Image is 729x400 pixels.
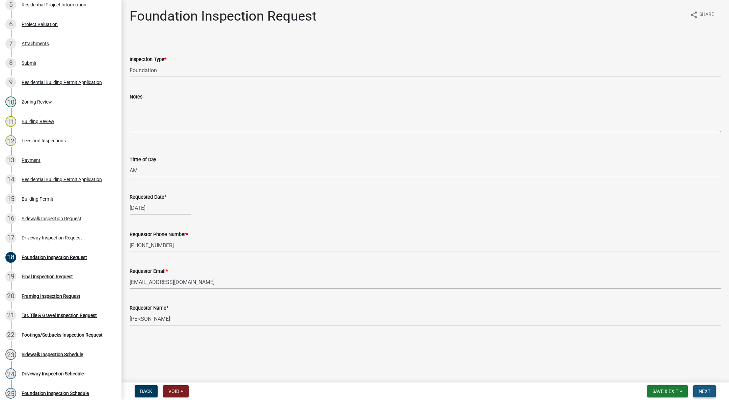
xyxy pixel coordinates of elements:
[5,213,16,224] div: 16
[168,389,179,394] span: Void
[22,177,102,182] div: Residential Building Permit Application
[130,57,166,62] label: Inspection Type
[22,197,53,201] div: Building Permit
[693,385,716,397] button: Next
[22,371,84,376] div: Driveway Inspection Schedule
[5,330,16,340] div: 22
[22,313,97,318] div: Tar, Tile & Gravel Inspection Request
[5,194,16,204] div: 15
[130,95,142,99] label: Notes
[130,201,191,215] input: mm/dd/yyyy
[647,385,688,397] button: Save & Exit
[22,294,80,298] div: Framing Inspection Request
[22,158,40,163] div: Payment
[5,271,16,282] div: 19
[22,235,82,240] div: Driveway Inspection Request
[163,385,189,397] button: Void
[5,77,16,88] div: 9
[22,333,103,337] div: Footings/Setbacks Inspection Request
[130,8,317,24] h1: Foundation Inspection Request
[22,274,73,279] div: Final Inspection Request
[652,389,678,394] span: Save & Exit
[5,58,16,68] div: 8
[5,310,16,321] div: 21
[22,216,81,221] div: Sidewalk Inspection Request
[5,252,16,263] div: 18
[130,269,168,274] label: Requestor Email
[22,61,36,65] div: Submit
[130,158,156,162] label: Time of Day
[22,255,87,260] div: Foundation Inspection Request
[699,11,714,19] span: Share
[22,2,86,7] div: Residential Project Information
[690,11,698,19] i: share
[140,389,152,394] span: Back
[5,96,16,107] div: 10
[135,385,158,397] button: Back
[22,119,54,124] div: Building Review
[22,41,49,46] div: Attachments
[22,99,52,104] div: Zoning Review
[5,291,16,302] div: 20
[130,195,166,200] label: Requested Date
[5,174,16,185] div: 14
[5,19,16,30] div: 6
[22,138,66,143] div: Fees and Inspections
[130,232,188,237] label: Requestor Phone Number
[22,352,83,357] div: Sidewalk Inspection Schedule
[684,8,720,21] button: shareShare
[22,80,102,85] div: Residential Building Permit Application
[5,349,16,360] div: 23
[5,155,16,166] div: 13
[5,135,16,146] div: 12
[5,116,16,127] div: 11
[130,306,168,311] label: Requestor Name
[22,22,58,27] div: Project Valuation
[5,38,16,49] div: 7
[22,391,89,396] div: Foundation Inspection Schedule
[699,389,710,394] span: Next
[5,232,16,243] div: 17
[5,388,16,399] div: 25
[5,368,16,379] div: 24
